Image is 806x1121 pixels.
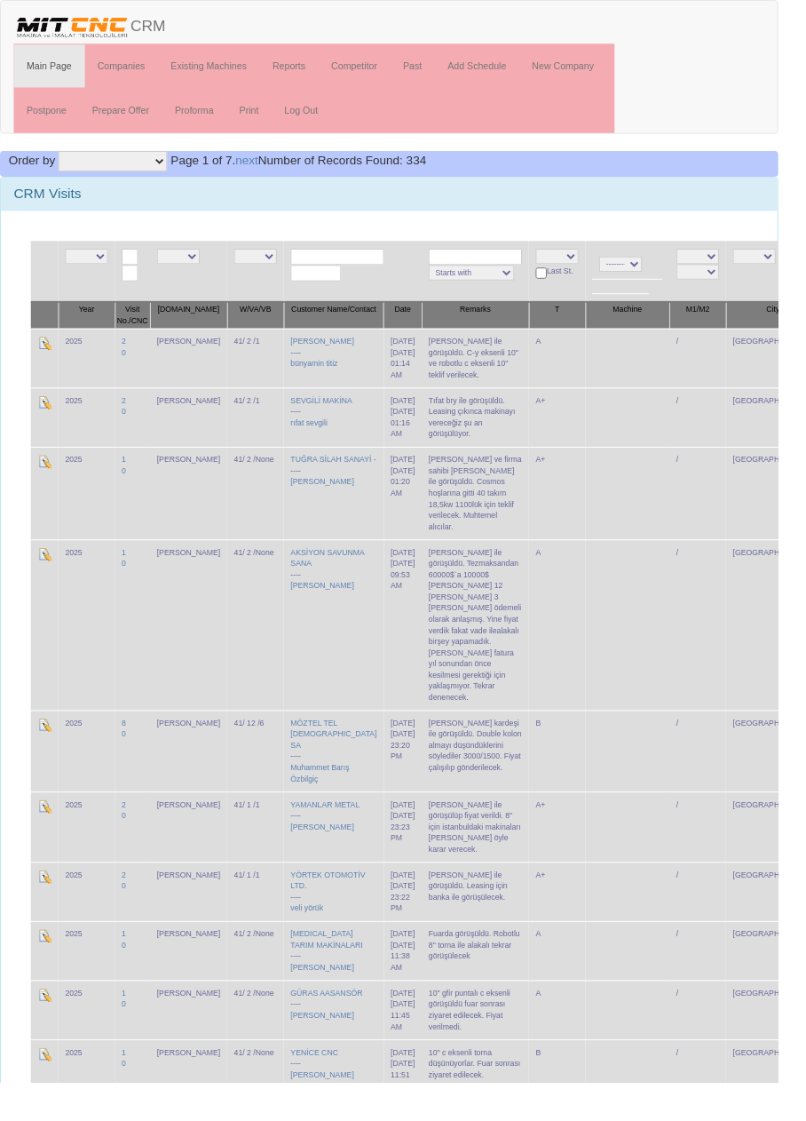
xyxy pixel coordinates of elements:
[301,372,350,381] a: bünyamin titiz
[301,791,362,811] a: Muhammet Barış Özbilgiç
[294,893,398,954] td: ----
[329,46,404,91] a: Competitor
[126,963,130,972] a: 1
[294,463,398,559] td: ----
[398,463,437,559] td: [DATE]
[126,829,130,838] a: 2
[405,755,430,790] div: [DATE] 23:20 PM
[294,735,398,820] td: ----
[126,361,130,370] a: 0
[235,820,294,893] td: 41/ 1 /1
[155,401,235,463] td: [PERSON_NAME]
[155,559,235,735] td: [PERSON_NAME]
[693,340,752,401] td: /
[301,1085,351,1094] a: YENİCE CNC
[126,1036,130,1045] a: 0
[126,974,130,983] a: 0
[235,401,294,463] td: 41/ 2 /1
[405,421,430,456] div: [DATE] 01:16 AM
[88,46,164,91] a: Companies
[60,820,119,893] td: 2025
[126,1024,130,1033] a: 1
[405,360,430,394] div: [DATE] 01:14 AM
[405,578,430,613] div: [DATE] 09:53 AM
[155,820,235,893] td: [PERSON_NAME]
[294,340,398,401] td: ----
[294,559,398,735] td: ----
[437,401,548,463] td: Tıfat bry ile görüşüldü. Leasing çıkınca makinayı vereceğiz şu an görüşülüyor.
[281,92,343,137] a: Log Out
[437,463,548,559] td: [PERSON_NAME] ve firma sahibi [PERSON_NAME] ile görüşüldü. Cosmos hoşlarına gitti 40 takım 18,5kw...
[235,559,294,735] td: 41/ 2 /None
[301,902,378,922] a: YÖRTEK OTOMOTİV LTD.
[39,743,53,758] img: Edit
[301,410,365,419] a: SEVGİLİ MAKİNA
[437,820,548,893] td: [PERSON_NAME] ile görüşülüp fiyat verildi. 8" için istanbuldaki makinaları [PERSON_NAME] öyle kar...
[437,340,548,401] td: [PERSON_NAME] ile görüşüldü. C-y eksenli 10" ve robotlu c eksenli 10" teklif verilecek.
[301,829,373,838] a: YAMANLAR METAL
[39,1085,53,1099] img: Edit
[301,472,390,481] a: TUĞRA SİLAH SANAYİ -
[693,1015,752,1077] td: /
[39,1023,53,1038] img: Edit
[405,974,430,1008] div: [DATE] 11:38 AM
[405,482,430,517] div: [DATE] 01:20 AM
[294,820,398,893] td: ----
[155,735,235,820] td: [PERSON_NAME]
[693,313,752,341] th: M1/M2
[82,92,167,137] a: Prepare Offer
[437,559,548,735] td: [PERSON_NAME] ile görüşüldü. Tezmaksandan 60000$`a 10000$ [PERSON_NAME] 12 [PERSON_NAME] 3 [PERSO...
[126,744,130,753] a: 8
[548,820,606,893] td: A+
[269,46,330,91] a: Reports
[14,46,88,91] a: Main Page
[693,954,752,1015] td: /
[126,349,130,358] a: 2
[301,963,375,983] a: [MEDICAL_DATA] TARIM MAKİNALARI
[548,735,606,820] td: B
[60,559,119,735] td: 2025
[163,46,269,91] a: Existing Machines
[548,559,606,735] td: A
[437,893,548,954] td: [PERSON_NAME] ile görüşüldü. Leasing için banka ile görüşülecek.
[301,568,377,588] a: AKSİYON SAVUNMA SANA
[155,893,235,954] td: [PERSON_NAME]
[301,744,391,776] a: MÖZTEL TEL [DEMOGRAPHIC_DATA] SA
[301,1109,367,1117] a: [PERSON_NAME]
[14,193,792,209] h3: CRM Visits
[126,1097,130,1106] a: 0
[168,92,234,137] a: Proforma
[119,313,155,341] th: Visit No./CNC
[60,893,119,954] td: 2025
[39,828,53,842] img: Edit
[693,463,752,559] td: /
[126,422,130,431] a: 0
[398,735,437,820] td: [DATE]
[437,954,548,1015] td: Fuarda görüşüldü. Robotlu 8" torna ile alakalı tekrar görüşülecek
[301,602,367,611] a: [PERSON_NAME]
[155,954,235,1015] td: [PERSON_NAME]
[14,14,135,41] img: header.png
[693,893,752,954] td: /
[126,756,130,765] a: 0
[60,340,119,401] td: 2025
[126,410,130,419] a: 2
[235,893,294,954] td: 41/ 1 /1
[155,463,235,559] td: [PERSON_NAME]
[548,463,606,559] td: A+
[693,401,752,463] td: /
[126,579,130,588] a: 0
[39,471,53,485] img: Edit
[126,568,130,576] a: 1
[693,735,752,820] td: /
[693,820,752,893] td: /
[39,962,53,976] img: Edit
[548,313,606,341] th: T
[14,92,82,137] a: Postpone
[126,840,130,849] a: 0
[126,902,130,910] a: 2
[235,463,294,559] td: 41/ 2 /None
[1,1,185,45] a: CRM
[235,1015,294,1077] td: 41/ 2 /None
[606,313,693,341] th: Machine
